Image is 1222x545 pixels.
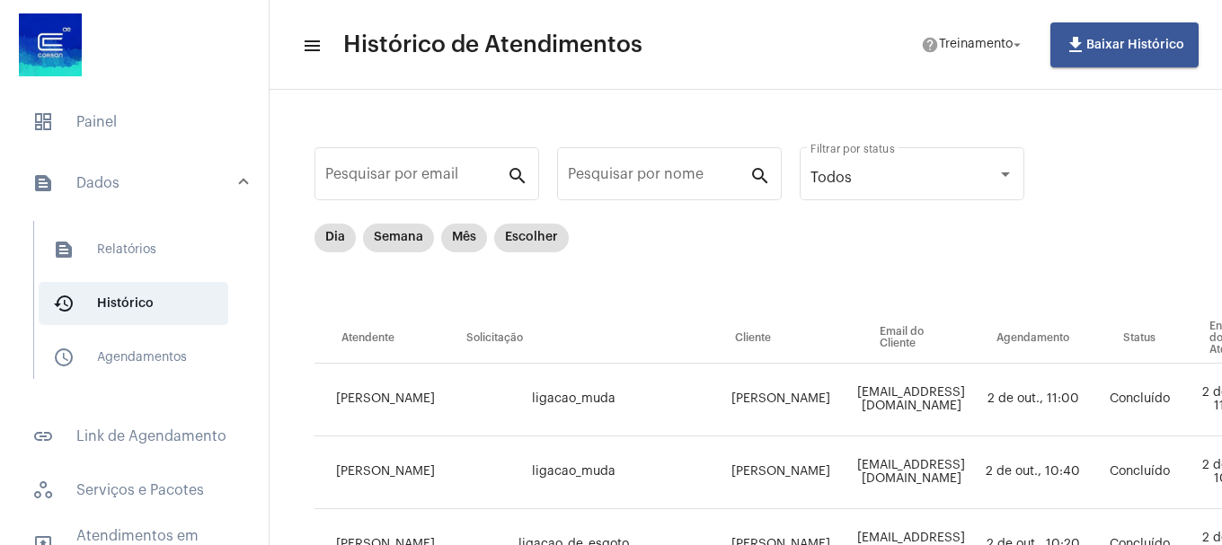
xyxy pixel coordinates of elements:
mat-expansion-panel-header: sidenav iconDados [11,154,269,212]
mat-chip: Mês [441,224,487,252]
span: Serviços e Pacotes [18,469,251,512]
span: Treinamento [939,39,1013,51]
mat-chip: Escolher [494,224,569,252]
mat-icon: sidenav icon [32,172,54,194]
th: Email do Cliente [853,313,970,364]
mat-chip: Dia [314,224,356,252]
td: 2 de out., 11:00 [970,364,1096,436]
mat-icon: file_download [1065,34,1086,56]
input: Pesquisar por email [325,170,507,186]
td: [EMAIL_ADDRESS][DOMAIN_NAME] [853,364,970,436]
th: Atendente [314,313,439,364]
mat-icon: sidenav icon [53,293,75,314]
td: [PERSON_NAME] [314,436,439,509]
td: [PERSON_NAME] [708,436,853,509]
mat-icon: sidenav icon [53,347,75,368]
span: ligacao_muda [532,392,615,405]
span: ligacao_muda [532,465,615,478]
mat-icon: search [507,164,528,186]
div: sidenav iconDados [11,212,269,404]
th: Cliente [708,313,853,364]
mat-panel-title: Dados [32,172,240,194]
th: Status [1096,313,1182,364]
td: [PERSON_NAME] [314,364,439,436]
mat-chip: Semana [363,224,434,252]
mat-icon: sidenav icon [53,239,75,260]
mat-icon: help [921,36,939,54]
input: Pesquisar por nome [568,170,749,186]
td: 2 de out., 10:40 [970,436,1096,509]
span: Baixar Histórico [1065,39,1184,51]
mat-icon: sidenav icon [302,35,320,57]
span: Relatórios [39,228,228,271]
span: Histórico de Atendimentos [343,31,642,59]
th: Agendamento [970,313,1096,364]
td: [EMAIL_ADDRESS][DOMAIN_NAME] [853,436,970,509]
span: Todos [810,171,852,185]
button: Treinamento [910,27,1036,63]
mat-icon: arrow_drop_down [1009,37,1025,53]
span: sidenav icon [32,479,54,501]
td: Concluído [1096,364,1182,436]
span: Painel [18,101,251,144]
img: d4669ae0-8c07-2337-4f67-34b0df7f5ae4.jpeg [14,9,86,81]
span: Agendamentos [39,336,228,379]
span: sidenav icon [32,111,54,133]
th: Solicitação [439,313,708,364]
button: Baixar Histórico [1050,22,1199,67]
span: Histórico [39,282,228,325]
mat-icon: sidenav icon [32,426,54,447]
span: Link de Agendamento [18,415,251,458]
mat-icon: search [749,164,771,186]
td: Concluído [1096,436,1182,509]
td: [PERSON_NAME] [708,364,853,436]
